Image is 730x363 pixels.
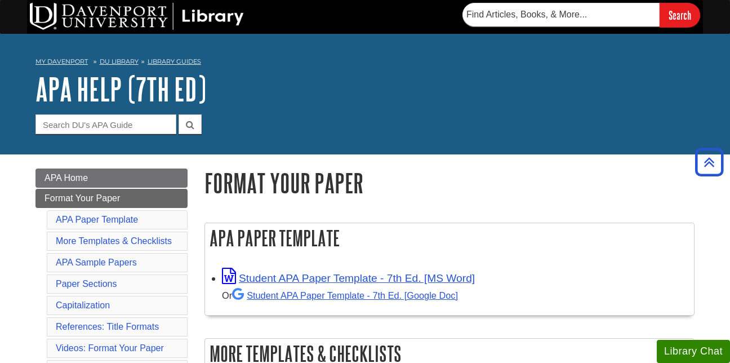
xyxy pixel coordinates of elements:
a: DU Library [100,57,139,65]
h1: Format Your Paper [204,169,695,197]
small: Or [222,290,458,300]
span: Format Your Paper [44,193,120,203]
h2: APA Paper Template [205,223,694,253]
a: Back to Top [691,154,727,170]
a: APA Paper Template [56,215,138,224]
form: Searches DU Library's articles, books, and more [462,3,700,27]
nav: breadcrumb [35,54,695,72]
a: References: Title Formats [56,322,159,331]
a: More Templates & Checklists [56,236,172,246]
input: Search DU's APA Guide [35,114,176,134]
a: Library Guides [148,57,201,65]
input: Find Articles, Books, & More... [462,3,660,26]
img: DU Library [30,3,244,30]
a: Paper Sections [56,279,117,289]
a: APA Sample Papers [56,258,137,267]
button: Library Chat [657,340,730,363]
a: Videos: Format Your Paper [56,343,164,353]
a: Format Your Paper [35,189,188,208]
span: APA Home [44,173,88,183]
a: Student APA Paper Template - 7th Ed. [Google Doc] [232,290,458,300]
a: APA Home [35,169,188,188]
a: Link opens in new window [222,272,475,284]
a: Capitalization [56,300,110,310]
a: My Davenport [35,57,88,67]
a: APA Help (7th Ed) [35,72,206,107]
input: Search [660,3,700,27]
